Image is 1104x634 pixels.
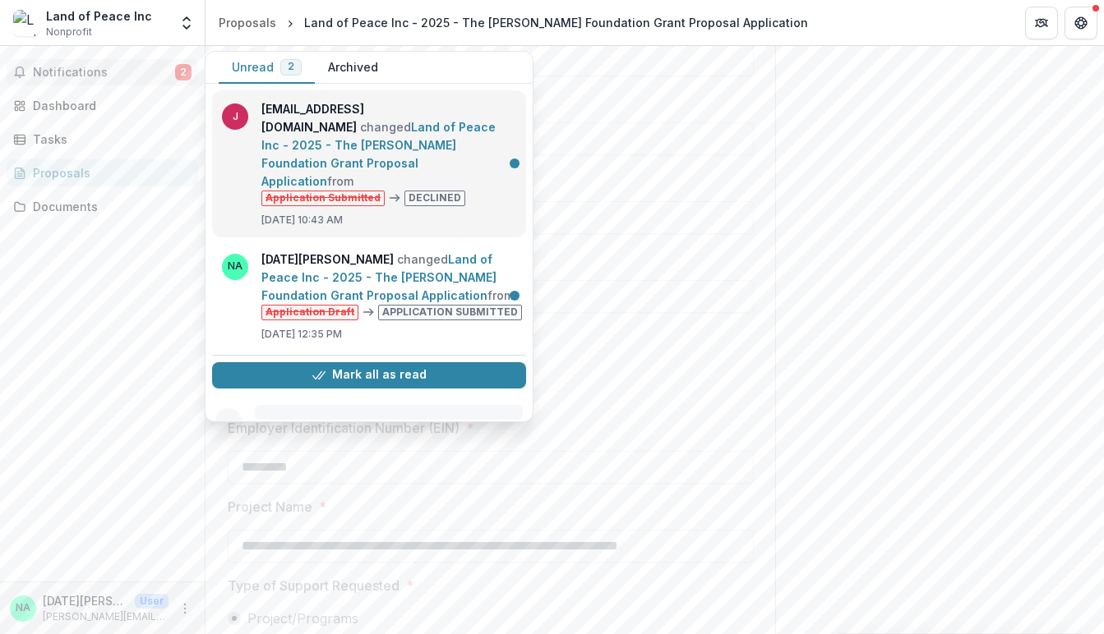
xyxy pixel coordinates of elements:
[13,10,39,36] img: Land of Peace Inc
[175,7,198,39] button: Open entity switcher
[261,100,516,206] p: changed from
[261,120,496,188] a: Land of Peace Inc - 2025 - The [PERSON_NAME] Foundation Grant Proposal Application
[7,159,198,186] a: Proposals
[315,52,391,84] button: Archived
[135,594,169,609] p: User
[1065,7,1097,39] button: Get Help
[16,603,30,613] div: Noel Alshomali
[33,198,185,215] div: Documents
[212,11,815,34] nav: breadcrumb
[7,92,198,119] a: Dashboard
[219,14,276,31] div: Proposals
[261,250,529,320] p: changed from
[33,131,185,148] div: Tasks
[33,66,175,80] span: Notifications
[1025,7,1058,39] button: Partners
[261,252,497,302] a: Land of Peace Inc - 2025 - The [PERSON_NAME] Foundation Grant Proposal Application
[212,11,283,34] a: Proposals
[43,592,128,609] p: [DATE][PERSON_NAME]
[46,25,92,39] span: Nonprofit
[288,61,294,72] span: 2
[33,97,185,114] div: Dashboard
[219,52,315,84] button: Unread
[43,609,169,624] p: [PERSON_NAME][EMAIL_ADDRESS][DOMAIN_NAME]
[33,164,185,181] div: Proposals
[175,64,192,80] span: 2
[7,193,198,220] a: Documents
[228,576,400,595] p: Type of Support Requested
[247,609,358,628] span: Project/Programs
[46,7,152,25] div: Land of Peace Inc
[175,599,195,618] button: More
[304,14,808,31] div: Land of Peace Inc - 2025 - The [PERSON_NAME] Foundation Grant Proposal Application
[228,418,460,438] p: Employer Identification Number (EIN)
[212,362,526,388] button: Mark all as read
[7,59,198,85] button: Notifications2
[228,497,312,517] p: Project Name
[7,126,198,153] a: Tasks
